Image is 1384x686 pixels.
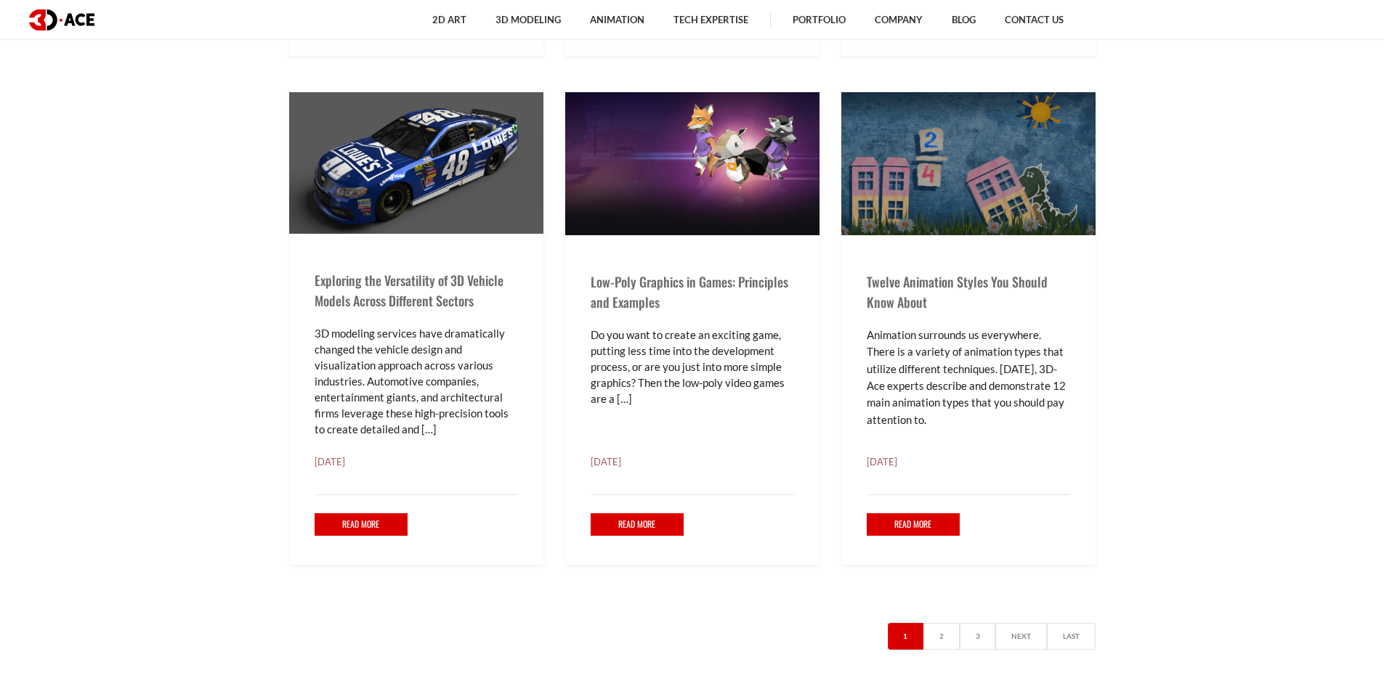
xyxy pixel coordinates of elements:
span: 1 [888,623,924,650]
a: Twelve Animation Styles You Should Know About [867,272,1048,311]
p: Do you want to create an exciting game, putting less time into the development process, or are yo... [591,327,794,407]
p: [DATE] [315,454,518,469]
img: blog post image [841,92,1096,235]
p: Animation surrounds us everywhere. There is a variety of animation types that utilize different t... [867,327,1070,428]
a: 3 [960,623,996,650]
p: 3D modeling services have dramatically changed the vehicle design and visualization approach acro... [315,325,518,437]
nav: Post navigation [289,601,1096,664]
img: logo dark [29,9,94,30]
a: Read More [867,513,960,536]
a: 2 [923,623,960,650]
a: Read More [315,513,408,536]
img: blog post image [565,92,820,235]
a: Next [995,623,1047,650]
a: Exploring the Versatility of 3D Vehicle Models Across Different Sectors [315,271,503,310]
a: Read More [591,513,684,536]
p: [DATE] [591,454,794,469]
a: Low-Poly Graphics in Games: Principles and Examples [591,272,788,311]
img: blog post image [289,92,543,234]
p: [DATE] [867,454,1070,469]
a: Last [1047,623,1096,650]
